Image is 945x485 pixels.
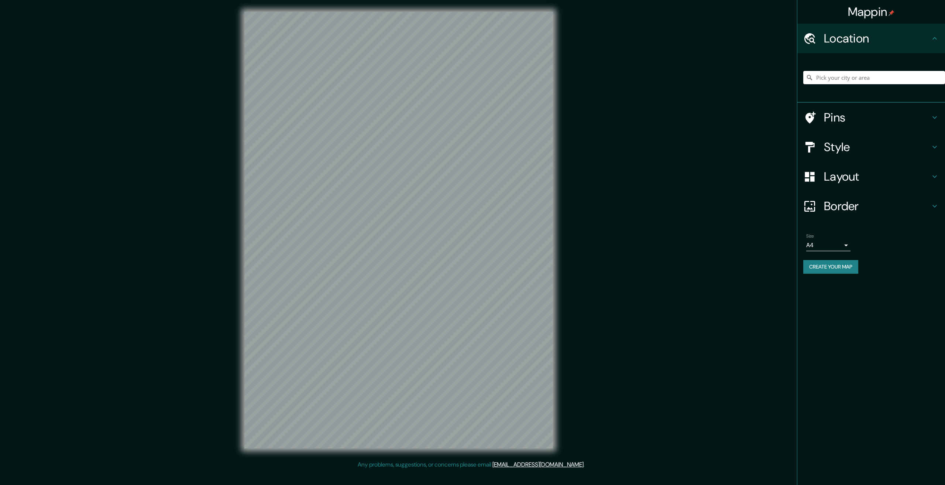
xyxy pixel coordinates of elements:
div: Layout [797,162,945,191]
h4: Border [824,199,930,214]
div: . [585,460,586,469]
h4: Pins [824,110,930,125]
button: Create your map [803,260,858,274]
div: Style [797,132,945,162]
canvas: Map [244,12,553,448]
div: Location [797,24,945,53]
h4: Layout [824,169,930,184]
h4: Mappin [848,4,895,19]
p: Any problems, suggestions, or concerns please email . [358,460,585,469]
h4: Location [824,31,930,46]
img: pin-icon.png [889,10,894,16]
a: [EMAIL_ADDRESS][DOMAIN_NAME] [492,461,584,468]
label: Size [806,233,814,239]
div: Pins [797,103,945,132]
div: Border [797,191,945,221]
input: Pick your city or area [803,71,945,84]
div: A4 [806,239,850,251]
h4: Style [824,140,930,154]
div: . [586,460,587,469]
